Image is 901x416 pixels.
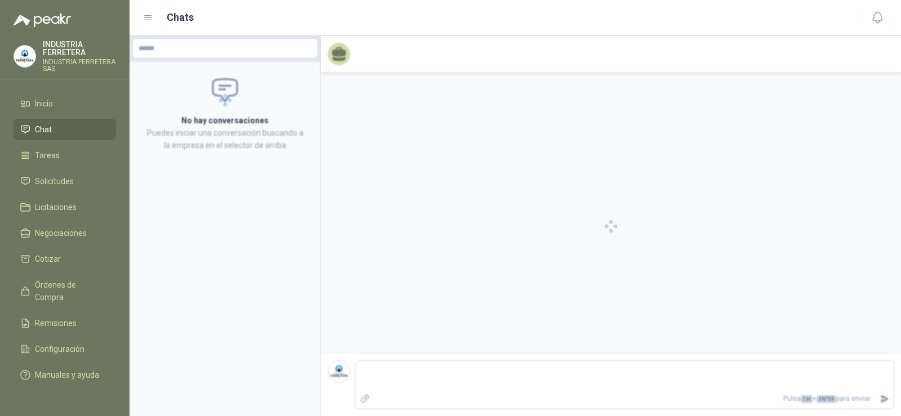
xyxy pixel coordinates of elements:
a: Licitaciones [14,196,116,218]
a: Chat [14,119,116,140]
span: Negociaciones [35,227,87,239]
a: Remisiones [14,312,116,334]
a: Cotizar [14,248,116,270]
span: Tareas [35,149,60,162]
p: INDUSTRIA FERRETERA [43,41,116,56]
a: Configuración [14,338,116,360]
span: Licitaciones [35,201,77,213]
a: Inicio [14,93,116,114]
span: Órdenes de Compra [35,279,105,303]
span: Remisiones [35,317,77,329]
img: Logo peakr [14,14,71,27]
p: INDUSTRIA FERRETERA SAS [43,59,116,72]
span: Chat [35,123,52,136]
span: Inicio [35,97,53,110]
span: Solicitudes [35,175,74,187]
a: Tareas [14,145,116,166]
span: Manuales y ayuda [35,369,99,381]
h1: Chats [167,10,194,25]
a: Solicitudes [14,171,116,192]
a: Negociaciones [14,222,116,244]
a: Órdenes de Compra [14,274,116,308]
span: Configuración [35,343,84,355]
img: Company Logo [14,46,35,67]
a: Manuales y ayuda [14,364,116,386]
span: Cotizar [35,253,61,265]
